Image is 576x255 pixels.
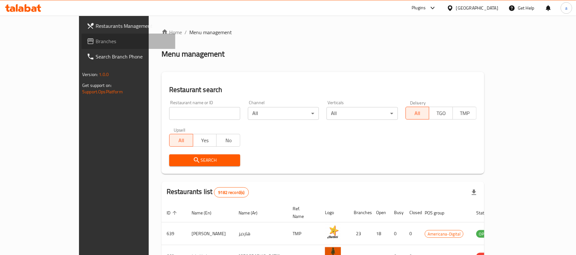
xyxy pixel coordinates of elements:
[174,127,185,132] label: Upsell
[389,203,404,222] th: Busy
[99,70,109,79] span: 1.0.0
[456,4,498,12] div: [GEOGRAPHIC_DATA]
[82,81,112,89] span: Get support on:
[169,154,240,166] button: Search
[239,209,266,217] span: Name (Ar)
[432,109,450,118] span: TGO
[82,34,175,49] a: Branches
[172,136,191,145] span: All
[248,107,319,120] div: All
[389,222,404,245] td: 0
[349,222,371,245] td: 23
[193,134,217,147] button: Yes
[349,203,371,222] th: Branches
[325,224,341,240] img: Hardee's
[82,88,123,96] a: Support.OpsPlatform
[82,18,175,34] a: Restaurants Management
[429,107,453,120] button: TGO
[214,187,249,197] div: Total records count
[219,136,238,145] span: No
[476,230,492,238] div: OPEN
[96,53,170,60] span: Search Branch Phone
[320,203,349,222] th: Logo
[565,4,567,12] span: a
[162,49,225,59] h2: Menu management
[455,109,474,118] span: TMP
[404,203,420,222] th: Closed
[96,22,170,30] span: Restaurants Management
[185,28,187,36] li: /
[288,222,320,245] td: TMP
[476,230,492,238] span: OPEN
[169,134,193,147] button: All
[327,107,398,120] div: All
[196,136,214,145] span: Yes
[214,189,248,196] span: 9182 record(s)
[233,222,288,245] td: هارديز
[186,222,233,245] td: [PERSON_NAME]
[189,28,232,36] span: Menu management
[404,222,420,245] td: 0
[371,203,389,222] th: Open
[476,209,497,217] span: Status
[453,107,477,120] button: TMP
[174,156,235,164] span: Search
[216,134,240,147] button: No
[425,209,453,217] span: POS group
[82,49,175,64] a: Search Branch Phone
[410,100,426,105] label: Delivery
[408,109,427,118] span: All
[82,70,98,79] span: Version:
[169,107,240,120] input: Search for restaurant name or ID..
[96,37,170,45] span: Branches
[167,187,249,197] h2: Restaurants list
[192,209,220,217] span: Name (En)
[162,28,484,36] nav: breadcrumb
[169,85,477,95] h2: Restaurant search
[425,230,463,238] span: Americana-Digital
[406,107,430,120] button: All
[167,209,179,217] span: ID
[293,205,312,220] span: Ref. Name
[412,4,426,12] div: Plugins
[371,222,389,245] td: 18
[466,185,482,200] div: Export file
